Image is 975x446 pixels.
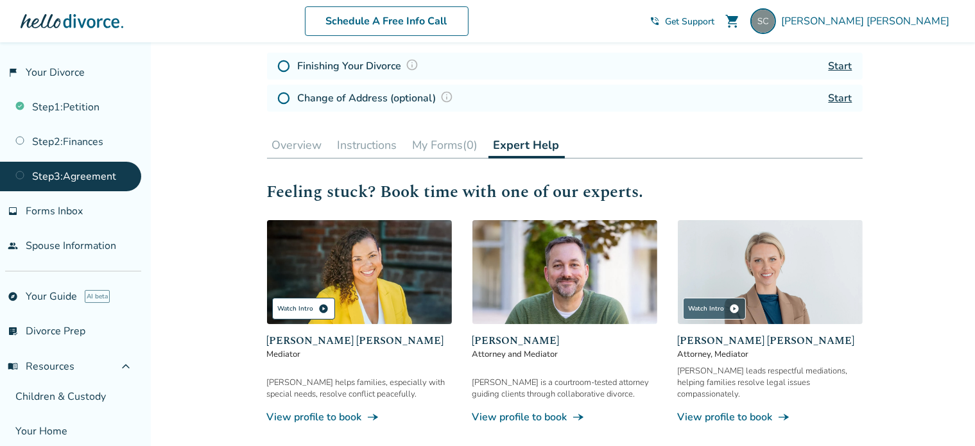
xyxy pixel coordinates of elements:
[277,60,290,73] img: Not Started
[8,291,18,302] span: explore
[573,411,585,424] span: line_end_arrow_notch
[750,8,776,34] img: shwetha001@gmail.com
[678,410,863,424] a: View profile to bookline_end_arrow_notch
[267,377,452,400] div: [PERSON_NAME] helps families, especially with special needs, resolve conflict peacefully.
[267,410,452,424] a: View profile to bookline_end_arrow_notch
[488,132,565,159] button: Expert Help
[683,298,746,320] div: Watch Intro
[367,411,380,424] span: line_end_arrow_notch
[678,348,863,360] span: Attorney, Mediator
[650,16,660,26] span: phone_in_talk
[319,304,329,314] span: play_circle
[472,333,657,348] span: [PERSON_NAME]
[272,298,335,320] div: Watch Intro
[730,304,740,314] span: play_circle
[781,14,954,28] span: [PERSON_NAME] [PERSON_NAME]
[472,377,657,400] div: [PERSON_NAME] is a courtroom-tested attorney guiding clients through collaborative divorce.
[440,90,453,103] img: Question Mark
[725,13,740,29] span: shopping_cart
[472,348,657,360] span: Attorney and Mediator
[267,132,327,158] button: Overview
[911,384,975,446] iframe: Chat Widget
[665,15,714,28] span: Get Support
[8,361,18,372] span: menu_book
[829,91,852,105] a: Start
[26,204,83,218] span: Forms Inbox
[408,132,483,158] button: My Forms(0)
[298,58,422,74] h4: Finishing Your Divorce
[678,365,863,400] div: [PERSON_NAME] leads respectful mediations, helping families resolve legal issues compassionately.
[85,290,110,303] span: AI beta
[332,132,402,158] button: Instructions
[678,333,863,348] span: [PERSON_NAME] [PERSON_NAME]
[829,59,852,73] a: Start
[267,348,452,360] span: Mediator
[8,359,74,373] span: Resources
[267,333,452,348] span: [PERSON_NAME] [PERSON_NAME]
[678,220,863,324] img: Melissa Wheeler Hoff
[118,359,134,374] span: expand_less
[778,411,791,424] span: line_end_arrow_notch
[267,179,863,205] h2: Feeling stuck? Book time with one of our experts.
[298,90,457,107] h4: Change of Address (optional)
[472,410,657,424] a: View profile to bookline_end_arrow_notch
[8,241,18,251] span: people
[267,220,452,324] img: Claudia Brown Coulter
[305,6,469,36] a: Schedule A Free Info Call
[406,58,418,71] img: Question Mark
[8,326,18,336] span: list_alt_check
[277,92,290,105] img: Not Started
[472,220,657,324] img: Neil Forester
[650,15,714,28] a: phone_in_talkGet Support
[8,67,18,78] span: flag_2
[8,206,18,216] span: inbox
